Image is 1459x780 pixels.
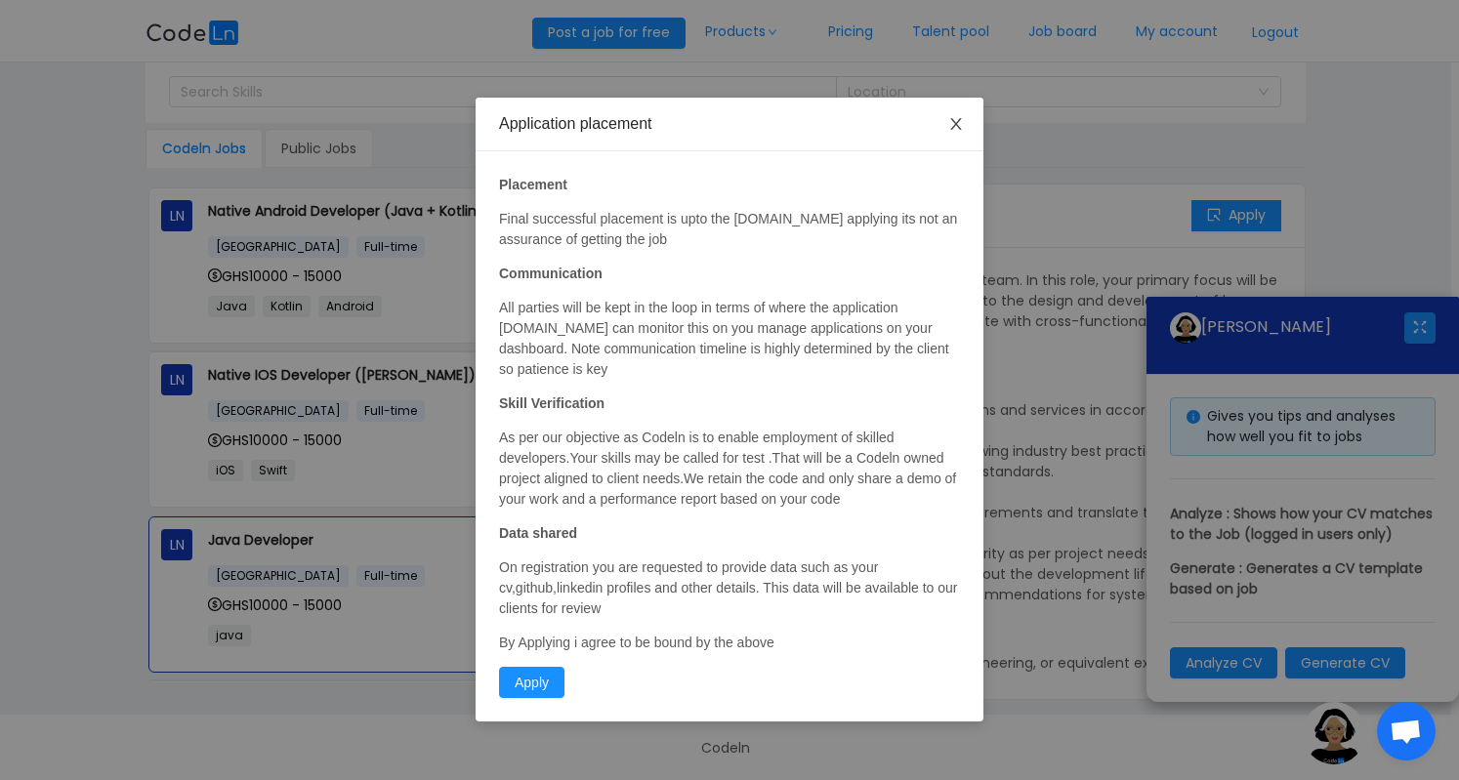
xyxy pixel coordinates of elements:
button: Apply [499,667,564,698]
p: As per our objective as Codeln is to enable employment of skilled developers.Your skills may be c... [499,428,960,510]
strong: Skill Verification [499,395,604,411]
button: Close [929,98,983,152]
strong: Placement [499,177,567,192]
div: Application placement [499,113,960,135]
p: By Applying i agree to be bound by the above [499,633,960,653]
p: On registration you are requested to provide data such as your cv,github,linkedin profiles and ot... [499,557,960,619]
strong: Communication [499,266,603,281]
strong: Data shared [499,525,577,541]
i: icon: close [948,116,964,132]
div: Open chat [1377,702,1436,760]
p: Final successful placement is upto the [DOMAIN_NAME] applying its not an assurance of getting the... [499,209,960,250]
p: All parties will be kept in the loop in terms of where the application [DOMAIN_NAME] can monitor ... [499,298,960,380]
